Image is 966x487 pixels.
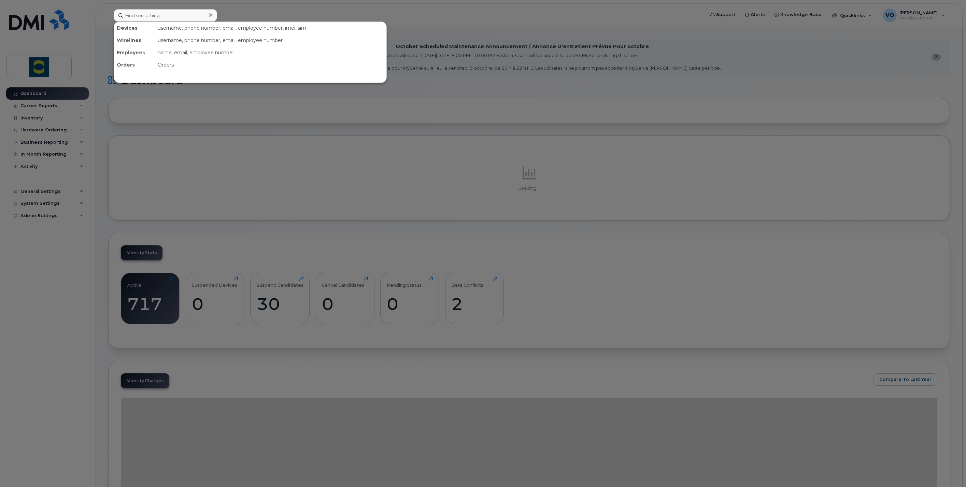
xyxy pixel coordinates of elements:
[114,46,155,59] div: Employees
[155,34,386,46] div: username, phone number, email, employee number
[114,22,155,34] div: Devices
[155,59,386,71] div: Orders
[155,22,386,34] div: username, phone number, email, employee number, imei, sim
[114,59,155,71] div: Orders
[114,34,155,46] div: Wirelines
[155,46,386,59] div: name, email, employee number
